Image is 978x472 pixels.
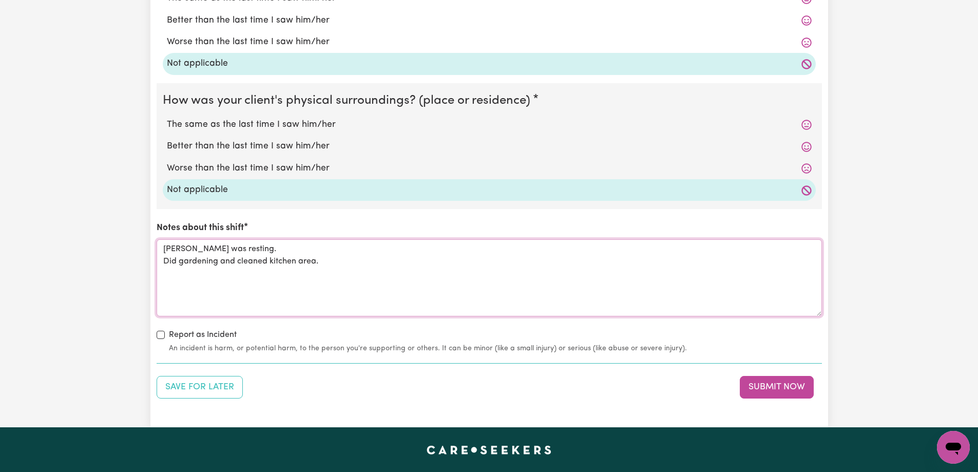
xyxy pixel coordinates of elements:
[167,14,812,27] label: Better than the last time I saw him/her
[157,376,243,399] button: Save your job report
[167,57,812,70] label: Not applicable
[169,343,822,354] small: An incident is harm, or potential harm, to the person you're supporting or others. It can be mino...
[169,329,237,341] label: Report as Incident
[427,446,551,454] a: Careseekers home page
[167,140,812,153] label: Better than the last time I saw him/her
[167,35,812,49] label: Worse than the last time I saw him/her
[157,221,244,235] label: Notes about this shift
[157,239,822,316] textarea: [PERSON_NAME] was resting. Did gardening and cleaned kitchen area.
[740,376,814,399] button: Submit your job report
[167,118,812,131] label: The same as the last time I saw him/her
[167,183,812,197] label: Not applicable
[937,431,970,464] iframe: Button to launch messaging window
[163,91,534,110] legend: How was your client's physical surroundings? (place or residence)
[167,162,812,175] label: Worse than the last time I saw him/her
